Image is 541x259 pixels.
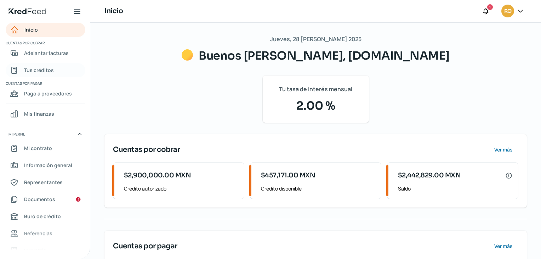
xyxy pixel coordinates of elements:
[6,80,84,87] span: Cuentas por pagar
[24,144,52,153] span: Mi contrato
[488,143,518,157] button: Ver más
[488,239,518,253] button: Ver más
[24,161,72,170] span: Información general
[182,49,193,61] img: Saludos
[261,171,315,180] span: $457,171.00 MXN
[8,131,25,137] span: Mi perfil
[6,107,85,121] a: Mis finanzas
[24,212,61,221] span: Buró de crédito
[6,175,85,189] a: Representantes
[270,34,361,44] span: Jueves, 28 [PERSON_NAME] 2025
[24,178,63,187] span: Representantes
[6,23,85,37] a: Inicio
[24,25,38,34] span: Inicio
[124,171,191,180] span: $2,900,000.00 MXN
[113,144,180,155] span: Cuentas por cobrar
[279,84,352,94] span: Tu tasa de interés mensual
[6,209,85,224] a: Buró de crédito
[6,192,85,206] a: Documentos
[6,40,84,46] span: Cuentas por cobrar
[398,184,512,193] span: Saldo
[271,97,360,114] span: 2.00 %
[24,109,54,118] span: Mis finanzas
[124,184,238,193] span: Crédito autorizado
[489,4,491,10] span: 1
[24,195,55,204] span: Documentos
[494,244,513,249] span: Ver más
[494,147,513,152] span: Ver más
[504,7,511,16] span: RO
[398,171,461,180] span: $2,442,829.00 MXN
[261,184,375,193] span: Crédito disponible
[24,66,54,75] span: Tus créditos
[6,243,85,258] a: Industria
[24,246,46,255] span: Industria
[199,49,450,63] span: Buenos [PERSON_NAME], [DOMAIN_NAME]
[104,6,123,16] h1: Inicio
[6,141,85,155] a: Mi contrato
[113,241,177,252] span: Cuentas por pagar
[6,226,85,241] a: Referencias
[6,87,85,101] a: Pago a proveedores
[6,63,85,77] a: Tus créditos
[6,46,85,60] a: Adelantar facturas
[24,229,52,238] span: Referencias
[24,49,69,57] span: Adelantar facturas
[24,89,72,98] span: Pago a proveedores
[6,158,85,172] a: Información general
